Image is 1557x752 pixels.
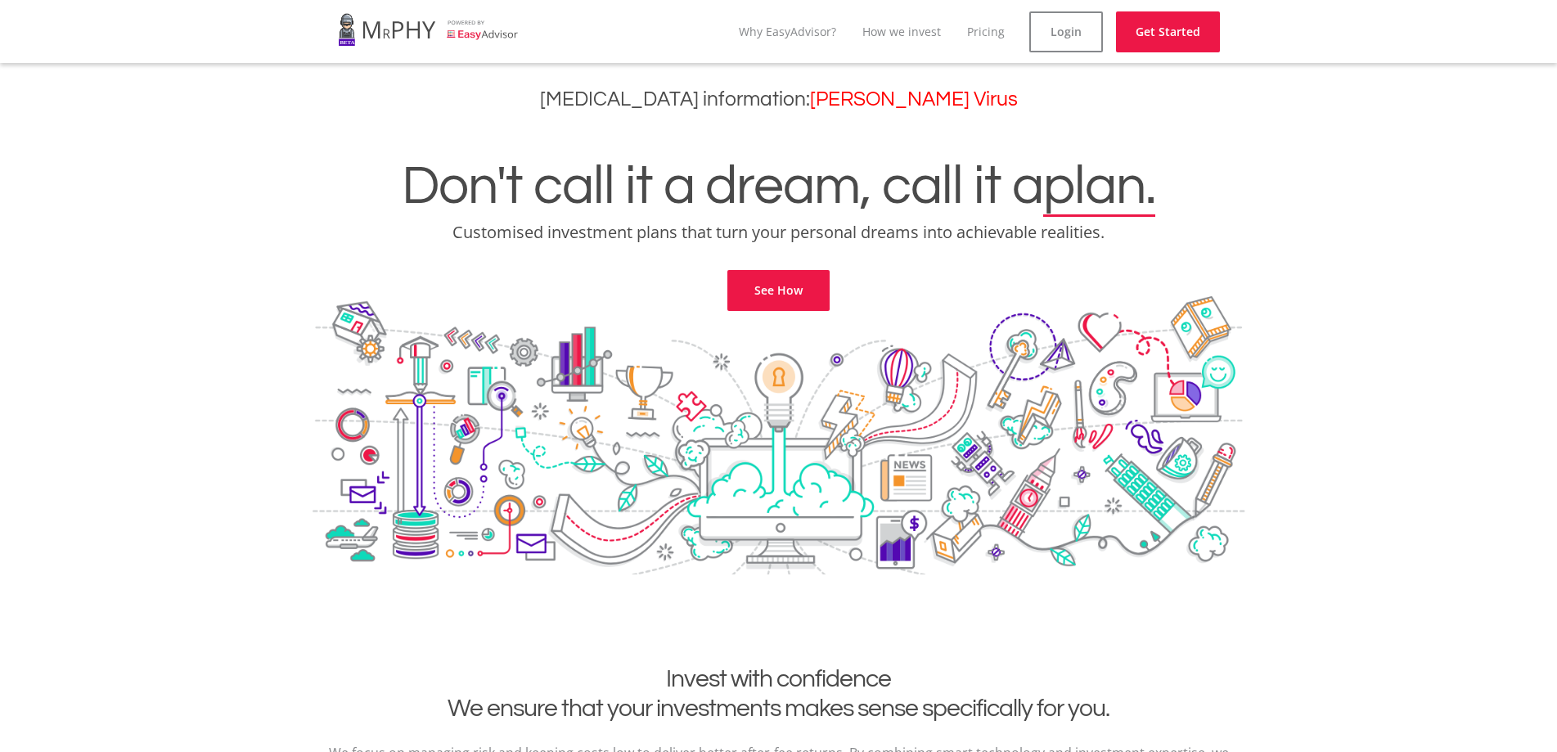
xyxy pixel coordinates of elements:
a: How we invest [862,24,941,39]
h1: Don't call it a dream, call it a [12,159,1545,214]
a: [PERSON_NAME] Virus [810,89,1018,110]
a: Why EasyAdvisor? [739,24,836,39]
a: Pricing [967,24,1005,39]
h2: Invest with confidence We ensure that your investments makes sense specifically for you. [325,664,1233,723]
span: plan. [1043,159,1155,214]
h3: [MEDICAL_DATA] information: [12,88,1545,111]
a: See How [727,270,830,311]
a: Login [1029,11,1103,52]
p: Customised investment plans that turn your personal dreams into achievable realities. [12,221,1545,244]
a: Get Started [1116,11,1220,52]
